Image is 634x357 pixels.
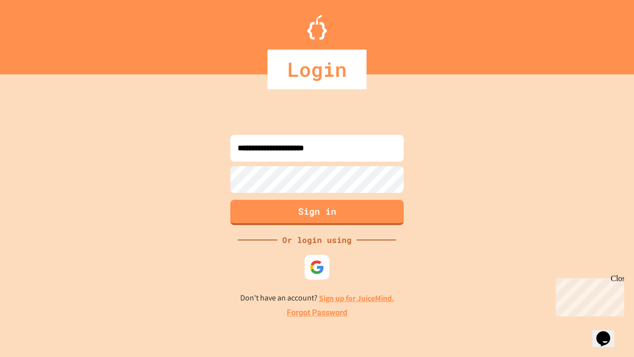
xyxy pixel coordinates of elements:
iframe: chat widget [552,274,624,316]
a: Sign up for JuiceMind. [319,293,394,303]
button: Sign in [230,200,404,225]
iframe: chat widget [592,317,624,347]
div: Or login using [277,234,357,246]
img: google-icon.svg [310,260,324,275]
div: Chat with us now!Close [4,4,68,63]
img: Logo.svg [307,15,327,40]
a: Forgot Password [287,307,347,319]
p: Don't have an account? [240,292,394,304]
div: Login [267,50,367,89]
